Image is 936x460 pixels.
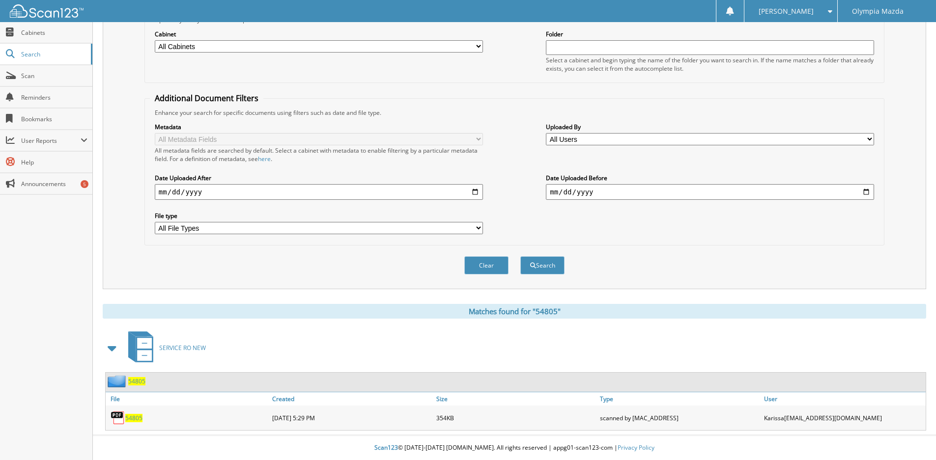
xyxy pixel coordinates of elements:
span: Reminders [21,93,87,102]
span: Olympia Mazda [852,8,904,14]
a: User [762,392,926,406]
span: Cabinets [21,28,87,37]
a: 54805 [125,414,142,422]
label: Cabinet [155,30,483,38]
div: 354KB [434,408,598,428]
img: folder2.png [108,375,128,387]
div: Karissa [EMAIL_ADDRESS][DOMAIN_NAME] [762,408,926,428]
span: Announcements [21,180,87,188]
a: SERVICE RO NEW [122,328,206,367]
legend: Additional Document Filters [150,93,263,104]
div: 5 [81,180,88,188]
a: File [106,392,270,406]
label: Uploaded By [546,123,874,131]
span: Scan [21,72,87,80]
label: Metadata [155,123,483,131]
div: scanned by [MAC_ADDRESS] [597,408,762,428]
a: here [258,155,271,163]
div: Select a cabinet and begin typing the name of the folder you want to search in. If the name match... [546,56,874,73]
label: File type [155,212,483,220]
a: Type [597,392,762,406]
button: Clear [464,256,509,274]
span: Scan123 [374,443,398,452]
span: User Reports [21,136,81,145]
span: Help [21,158,87,166]
a: Created [270,392,434,406]
label: Folder [546,30,874,38]
label: Date Uploaded After [155,174,483,182]
iframe: Chat Widget [887,413,936,460]
a: Privacy Policy [618,443,654,452]
div: © [DATE]-[DATE] [DOMAIN_NAME]. All rights reserved | appg01-scan123-com | [93,436,936,460]
input: start [155,184,483,200]
input: end [546,184,874,200]
div: Matches found for "54805" [103,304,926,319]
span: SERVICE RO NEW [159,344,206,352]
span: [PERSON_NAME] [759,8,814,14]
label: Date Uploaded Before [546,174,874,182]
div: Enhance your search for specific documents using filters such as date and file type. [150,108,879,117]
span: Bookmarks [21,115,87,123]
a: 54805 [128,377,145,385]
div: [DATE] 5:29 PM [270,408,434,428]
img: scan123-logo-white.svg [10,4,84,18]
button: Search [520,256,565,274]
img: PDF.png [111,410,125,425]
div: All metadata fields are searched by default. Select a cabinet with metadata to enable filtering b... [155,146,483,163]
a: Size [434,392,598,406]
span: Search [21,50,86,58]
